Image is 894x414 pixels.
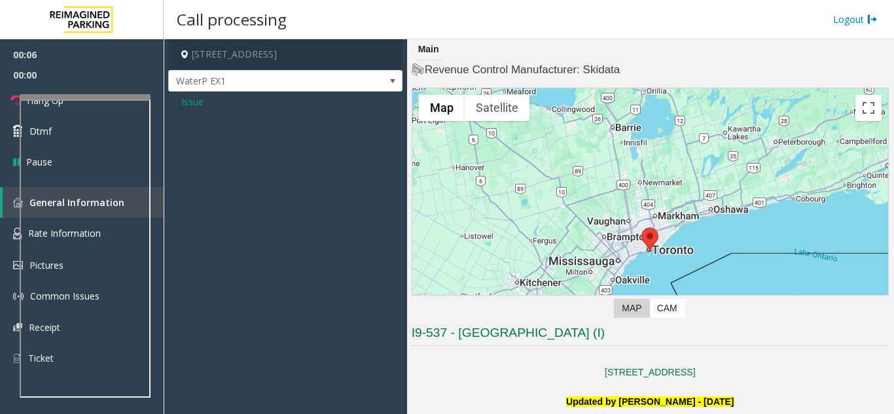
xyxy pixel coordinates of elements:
img: 'icon' [13,353,22,364]
button: Show street map [419,95,465,121]
div: Main [415,39,442,60]
div: 10 Bay Street, Toronto, ON [641,228,658,252]
h3: I9-537 - [GEOGRAPHIC_DATA] (I) [412,324,889,346]
a: [STREET_ADDRESS] [605,367,695,377]
img: 'icon' [13,198,23,207]
h4: [STREET_ADDRESS] [168,39,402,70]
label: CAM [649,299,685,318]
h3: Call processing [170,3,293,35]
button: Show satellite imagery [465,95,529,121]
span: Hang Up [27,94,63,107]
img: 'icon' [13,291,24,302]
span: Issue [181,95,204,109]
img: 'icon' [13,323,22,332]
h4: Revenue Control Manufacturer: Skidata [412,62,889,78]
a: General Information [3,187,164,218]
img: logout [867,12,878,26]
b: Updated by [PERSON_NAME] - [DATE] [566,396,734,407]
span: WaterP EX1 [169,71,355,92]
button: Toggle fullscreen view [855,95,882,121]
a: Logout [833,12,878,26]
label: Map [614,299,649,318]
img: 'icon' [13,261,23,269]
img: 'icon' [13,228,22,239]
